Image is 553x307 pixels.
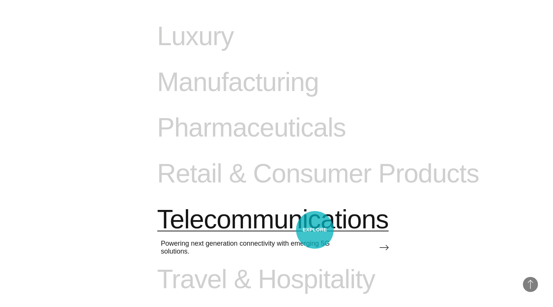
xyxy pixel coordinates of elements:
span: Luxury [157,21,234,52]
span: Retail & Consumer Products [157,158,479,189]
a: Retail & Consumer Products [157,158,479,204]
a: Luxury [157,21,348,67]
a: Pharmaceuticals [157,112,348,158]
a: Telecommunications Powering next generation connectivity with emerging 5G solutions. [157,204,389,264]
button: Back to Top [523,277,538,292]
span: Pharmaceuticals [157,112,346,143]
span: Telecommunications [157,204,389,235]
span: Manufacturing [157,67,319,98]
a: Manufacturing [157,67,348,113]
span: Powering next generation connectivity with emerging 5G solutions. [161,240,330,255]
span: Travel & Hospitality [157,264,375,295]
